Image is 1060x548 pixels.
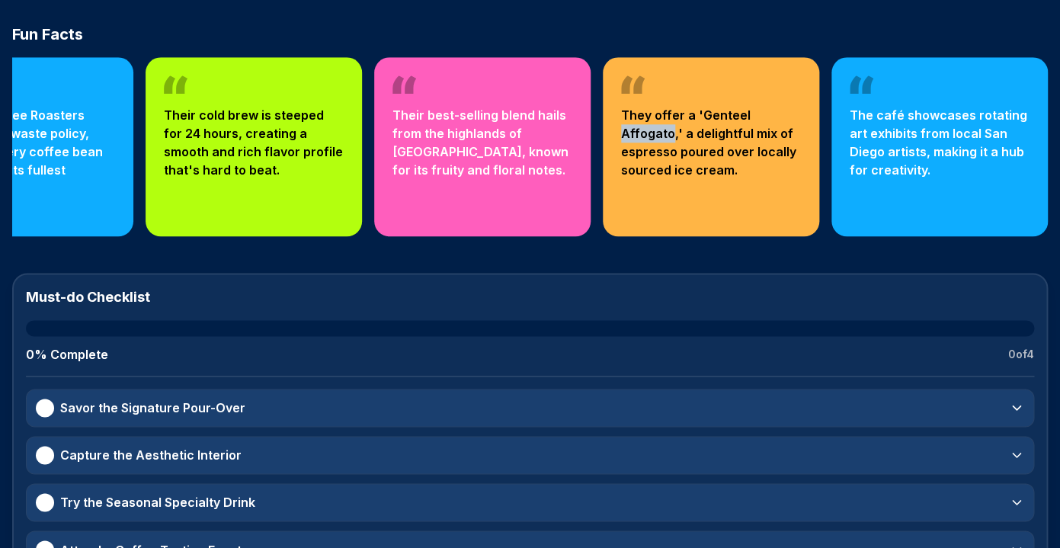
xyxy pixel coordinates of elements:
span: Try the Seasonal Specialty Drink [60,493,255,511]
span: Capture the Aesthetic Interior [60,446,242,464]
p: The café showcases rotating art exhibits from local San Diego artists, making it a hub for creati... [850,106,1030,179]
p: Their cold brew is steeped for 24 hours, creating a smooth and rich flavor profile that's hard to... [164,106,344,179]
h2: Fun Facts [12,24,1048,45]
span: Savor the Signature Pour-Over [60,399,245,417]
h3: Must-do Checklist [26,287,1034,308]
span: 0 of 4 [1008,347,1034,362]
p: They offer a 'Genteel Affogato,' a delightful mix of espresso poured over locally sourced ice cream. [621,106,801,179]
p: 0 % Complete [26,345,108,364]
p: Their best-selling blend hails from the highlands of [GEOGRAPHIC_DATA], known for its fruity and ... [392,106,572,179]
